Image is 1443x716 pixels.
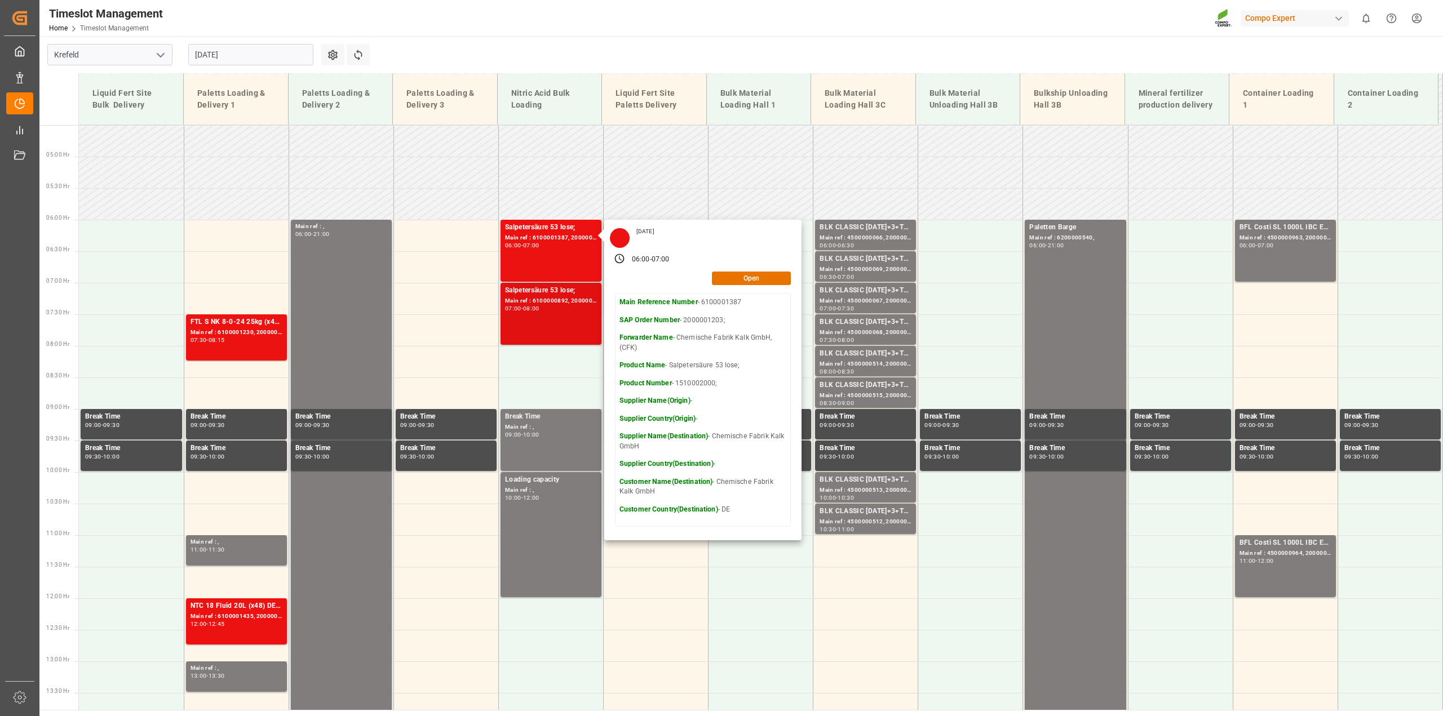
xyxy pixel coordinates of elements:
strong: SAP Order Number [619,316,680,324]
div: 13:30 [209,673,225,678]
a: Home [49,24,68,32]
div: Break Time [295,443,387,454]
span: 09:30 Hr [46,435,69,442]
div: 07:00 [505,306,521,311]
div: 11:30 [209,547,225,552]
div: - [1150,423,1152,428]
div: Paletts Loading & Delivery 2 [298,83,384,115]
div: BLK CLASSIC [DATE]+3+TE BULK; [820,380,911,391]
strong: Supplier Country(Destination) [619,460,714,468]
div: 10:00 [1048,454,1064,459]
div: 10:30 [838,495,854,500]
div: 09:00 [191,423,207,428]
div: 10:00 [209,454,225,459]
div: 09:30 [838,423,854,428]
input: DD.MM.YYYY [188,44,313,65]
div: Main ref : 4500000964, 2000000357; [1240,549,1331,558]
div: 08:30 [838,369,854,374]
div: BLK CLASSIC [DATE]+3+TE BULK; [820,474,911,486]
p: - [619,459,786,469]
strong: Product Name [619,361,666,369]
span: 11:00 Hr [46,530,69,536]
button: open menu [152,46,169,64]
div: - [521,495,523,500]
span: 07:00 Hr [46,278,69,284]
div: - [836,454,838,459]
div: 21:00 [313,232,330,237]
div: Container Loading 2 [1343,83,1429,115]
div: 11:00 [838,527,854,532]
div: 06:00 [820,243,836,248]
div: Main ref : 4500000514, 2000000417; [820,359,911,369]
div: Paletts Loading & Delivery 3 [402,83,488,115]
div: Main ref : 4500000513, 2000000417; [820,486,911,495]
div: - [836,337,838,343]
div: Break Time [1344,443,1436,454]
div: Break Time [924,411,1016,423]
div: - [1361,454,1362,459]
div: 09:00 [295,423,312,428]
strong: Supplier Name(Destination) [619,432,708,440]
span: 12:30 Hr [46,625,69,631]
div: 09:30 [313,423,330,428]
div: - [206,621,208,626]
div: Break Time [820,411,911,423]
div: 12:00 [523,495,539,500]
div: 10:00 [313,454,330,459]
div: - [311,454,313,459]
div: - [417,454,418,459]
div: 10:30 [820,527,836,532]
div: Bulk Material Unloading Hall 3B [925,83,1011,115]
div: 07:30 [191,337,207,343]
p: - 6100001387 [619,297,786,308]
div: 10:00 [505,495,521,500]
div: - [836,243,838,248]
div: 10:00 [418,454,435,459]
span: 12:00 Hr [46,593,69,599]
div: Container Loading 1 [1238,83,1325,115]
div: 12:45 [209,621,225,626]
span: 05:30 Hr [46,183,69,189]
div: Break Time [1135,443,1227,454]
div: Break Time [1344,411,1436,423]
div: 11:00 [1240,558,1256,563]
span: 09:00 Hr [46,404,69,410]
div: Main ref : , [505,423,597,432]
button: Help Center [1379,6,1404,31]
button: Open [712,272,791,285]
div: Break Time [820,443,911,454]
strong: Forwarder Name [619,333,673,341]
div: Main ref : 4500000515, 2000000417; [820,391,911,401]
div: 06:00 [295,232,312,237]
div: NTC 18 Fluid 20L (x48) DE;BT T NK [DATE] 11%UH 3M 25kg (x40) INT;NTC CLASSIC [DATE] 25kg (x40) DE... [191,601,282,612]
span: 08:30 Hr [46,372,69,379]
div: Main ref : 4500000066, 2000000015; [820,233,911,243]
span: 06:00 Hr [46,215,69,221]
div: 08:15 [209,337,225,343]
div: BLK CLASSIC [DATE]+3+TE BULK; [820,285,911,296]
div: 09:00 [1344,423,1361,428]
div: Main ref : 4500000069, 2000000015; [820,265,911,274]
div: 09:00 [820,423,836,428]
span: 13:30 Hr [46,688,69,694]
div: Break Time [191,411,282,423]
div: 10:00 [942,454,959,459]
p: - Chemische Fabrik Kalk GmbH, (CFK) [619,333,786,353]
div: Main ref : 4500000512, 2000000417; [820,517,911,527]
div: - [1046,243,1047,248]
div: Main ref : , [191,537,282,547]
div: BLK CLASSIC [DATE]+3+TE BULK; [820,254,911,265]
div: BLK CLASSIC [DATE]+3+TE BULK; [820,348,911,359]
div: 09:30 [191,454,207,459]
div: BLK CLASSIC [DATE]+3+TE BULK; [820,222,911,233]
span: 08:00 Hr [46,341,69,347]
div: BFL Costi SL 1000L IBC EGY; [1240,537,1331,549]
div: 06:00 [632,255,650,265]
div: 21:00 [1048,243,1064,248]
input: Type to search/select [47,44,172,65]
div: 09:30 [1362,423,1379,428]
p: - 2000001203; [619,315,786,326]
div: Compo Expert [1241,10,1349,26]
div: Break Time [1029,411,1121,423]
div: 06:00 [505,243,521,248]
